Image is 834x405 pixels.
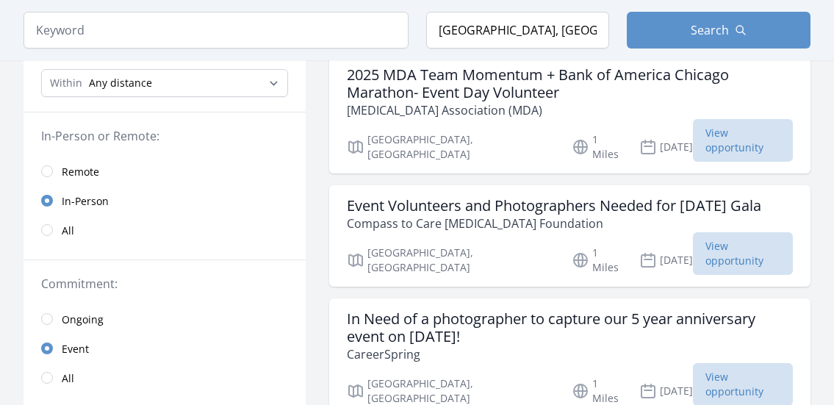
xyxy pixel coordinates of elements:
p: 1 Miles [572,132,622,162]
span: All [62,371,74,386]
button: Search [627,12,810,49]
p: CareerSpring [347,345,793,363]
a: Event Volunteers and Photographers Needed for [DATE] Gala Compass to Care [MEDICAL_DATA] Foundati... [329,185,810,287]
p: [MEDICAL_DATA] Association (MDA) [347,101,793,119]
input: Keyword [24,12,409,49]
span: Search [691,21,729,39]
span: In-Person [62,194,109,209]
a: 2025 MDA Team Momentum + Bank of America Chicago Marathon- Event Day Volunteer [MEDICAL_DATA] Ass... [329,54,810,173]
input: Location [426,12,610,49]
a: Remote [24,157,306,186]
span: View opportunity [693,232,793,275]
a: All [24,215,306,245]
p: [DATE] [639,245,693,275]
span: View opportunity [693,119,793,162]
a: Event [24,334,306,363]
span: All [62,223,74,238]
p: [GEOGRAPHIC_DATA], [GEOGRAPHIC_DATA] [347,132,554,162]
p: [DATE] [639,132,693,162]
h3: Event Volunteers and Photographers Needed for [DATE] Gala [347,197,761,215]
span: Remote [62,165,99,179]
legend: Commitment: [41,275,288,293]
h3: 2025 MDA Team Momentum + Bank of America Chicago Marathon- Event Day Volunteer [347,66,793,101]
p: Compass to Care [MEDICAL_DATA] Foundation [347,215,761,232]
select: Search Radius [41,69,288,97]
legend: In-Person or Remote: [41,127,288,145]
a: Ongoing [24,304,306,334]
span: Ongoing [62,312,104,327]
h3: In Need of a photographer to capture our 5 year anniversary event on [DATE]! [347,310,793,345]
p: 1 Miles [572,245,622,275]
span: Event [62,342,89,356]
a: All [24,363,306,393]
a: In-Person [24,186,306,215]
p: [GEOGRAPHIC_DATA], [GEOGRAPHIC_DATA] [347,245,554,275]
